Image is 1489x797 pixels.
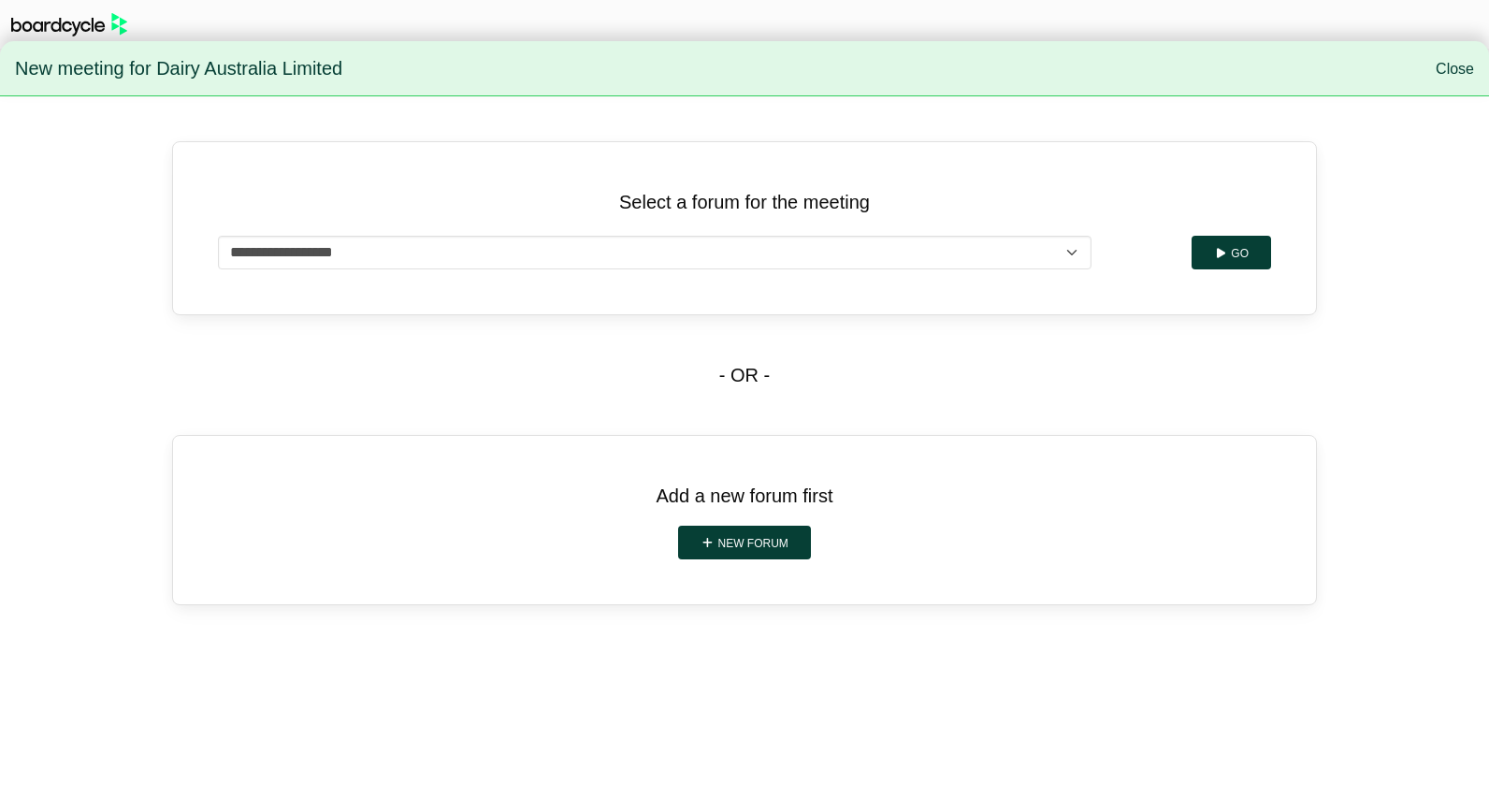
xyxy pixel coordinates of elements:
[11,13,127,36] img: BoardcycleBlackGreen-aaafeed430059cb809a45853b8cf6d952af9d84e6e89e1f1685b34bfd5cb7d64.svg
[678,526,811,559] a: New forum
[172,315,1317,435] div: - OR -
[1436,61,1474,77] a: Close
[15,50,342,89] span: New meeting for Dairy Australia Limited
[218,481,1271,511] p: Add a new forum first
[218,187,1271,217] p: Select a forum for the meeting
[1192,236,1271,269] button: Go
